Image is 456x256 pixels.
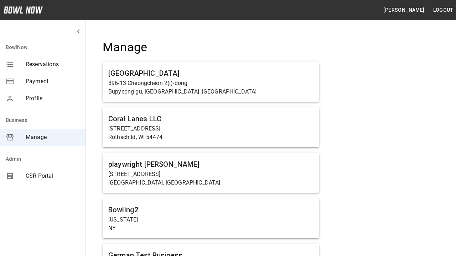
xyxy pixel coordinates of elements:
[108,170,313,178] p: [STREET_ADDRESS]
[108,87,313,96] p: Bupyeong-gu, [GEOGRAPHIC_DATA], [GEOGRAPHIC_DATA]
[26,172,80,180] span: CSR Portal
[4,6,43,14] img: logo
[26,94,80,103] span: Profile
[26,77,80,86] span: Payment
[430,4,456,17] button: Logout
[108,224,313,233] p: NY
[380,4,427,17] button: [PERSON_NAME]
[103,40,319,55] h4: Manage
[108,124,313,133] p: [STREET_ADDRESS]
[108,204,313,215] h6: Bowling2
[108,68,313,79] h6: [GEOGRAPHIC_DATA]
[108,178,313,187] p: [GEOGRAPHIC_DATA], [GEOGRAPHIC_DATA]
[108,215,313,224] p: [US_STATE]
[108,133,313,142] p: Rothschild, WI 54474
[108,113,313,124] h6: Coral Lanes LLC
[108,79,313,87] p: 396-13 Cheongcheon 2(i)-dong
[26,133,80,142] span: Manage
[26,60,80,69] span: Reservations
[108,159,313,170] h6: playwright [PERSON_NAME]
